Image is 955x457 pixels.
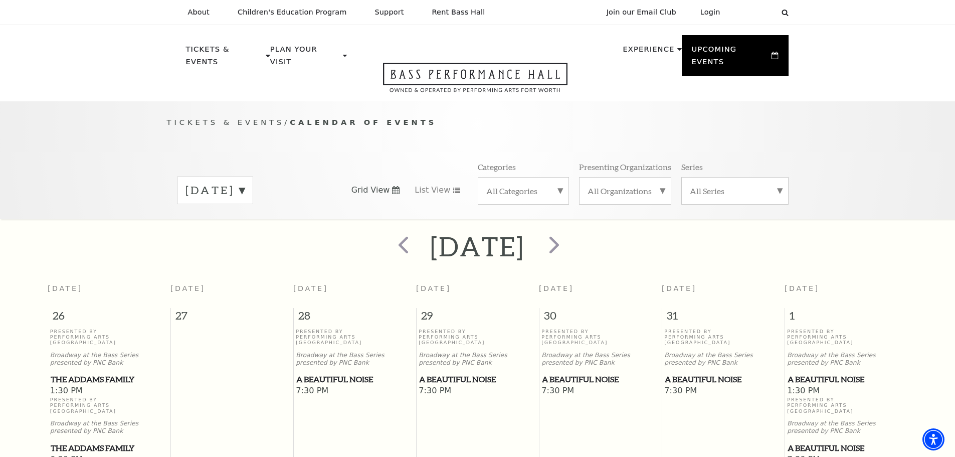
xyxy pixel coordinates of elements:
p: Presented By Performing Arts [GEOGRAPHIC_DATA] [419,329,536,346]
p: Presented By Performing Arts [GEOGRAPHIC_DATA] [664,329,782,346]
p: Presented By Performing Arts [GEOGRAPHIC_DATA] [541,329,659,346]
label: [DATE] [185,183,245,198]
span: 1:30 PM [787,386,905,397]
span: [DATE] [539,284,574,292]
span: Calendar of Events [290,118,437,126]
div: Accessibility Menu [922,428,944,450]
a: A Beautiful Noise [541,373,659,386]
p: Series [681,162,703,172]
p: Broadway at the Bass Series presented by PNC Bank [787,352,905,367]
button: prev [384,229,421,264]
p: Broadway at the Bass Series presented by PNC Bank [296,352,414,367]
p: Broadway at the Bass Series presented by PNC Bank [50,352,168,367]
p: Broadway at the Bass Series presented by PNC Bank [541,352,659,367]
span: 7:30 PM [296,386,414,397]
span: 27 [171,308,293,328]
span: 7:30 PM [419,386,536,397]
span: [DATE] [662,284,697,292]
span: The Addams Family [51,442,167,454]
span: 28 [294,308,416,328]
label: All Series [690,186,780,196]
p: Broadway at the Bass Series presented by PNC Bank [419,352,536,367]
span: 31 [662,308,785,328]
p: Tickets & Events [186,43,264,74]
a: Open this option [347,63,604,101]
span: [DATE] [170,284,206,292]
p: / [167,116,789,129]
p: Categories [478,162,516,172]
select: Select: [736,8,772,17]
h2: [DATE] [430,230,525,262]
span: [DATE] [48,284,83,292]
span: A Beautiful Noise [296,373,413,386]
span: 1:30 PM [50,386,168,397]
p: Support [375,8,404,17]
span: 30 [539,308,662,328]
p: Experience [623,43,674,61]
span: A Beautiful Noise [788,373,904,386]
span: The Addams Family [51,373,167,386]
a: A Beautiful Noise [787,373,905,386]
span: 29 [417,308,539,328]
button: next [534,229,571,264]
a: A Beautiful Noise [419,373,536,386]
a: A Beautiful Noise [296,373,414,386]
a: A Beautiful Noise [664,373,782,386]
p: Rent Bass Hall [432,8,485,17]
label: All Categories [486,186,560,196]
a: The Addams Family [50,442,168,454]
span: 7:30 PM [664,386,782,397]
label: All Organizations [588,186,663,196]
p: Presented By Performing Arts [GEOGRAPHIC_DATA] [787,329,905,346]
span: 1 [785,308,908,328]
p: Presenting Organizations [579,162,671,172]
span: [DATE] [416,284,451,292]
p: Presented By Performing Arts [GEOGRAPHIC_DATA] [787,397,905,414]
p: Children's Education Program [238,8,347,17]
p: Broadway at the Bass Series presented by PNC Bank [664,352,782,367]
p: About [188,8,210,17]
span: Grid View [351,185,390,196]
span: [DATE] [785,284,820,292]
p: Plan Your Visit [270,43,340,74]
span: A Beautiful Noise [542,373,659,386]
span: Tickets & Events [167,118,285,126]
p: Broadway at the Bass Series presented by PNC Bank [50,420,168,435]
span: [DATE] [293,284,328,292]
p: Presented By Performing Arts [GEOGRAPHIC_DATA] [296,329,414,346]
span: A Beautiful Noise [665,373,782,386]
a: A Beautiful Noise [787,442,905,454]
span: 7:30 PM [541,386,659,397]
p: Upcoming Events [692,43,770,74]
p: Presented By Performing Arts [GEOGRAPHIC_DATA] [50,329,168,346]
a: The Addams Family [50,373,168,386]
span: A Beautiful Noise [788,442,904,454]
span: 26 [48,308,170,328]
p: Presented By Performing Arts [GEOGRAPHIC_DATA] [50,397,168,414]
p: Broadway at the Bass Series presented by PNC Bank [787,420,905,435]
span: List View [415,185,450,196]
